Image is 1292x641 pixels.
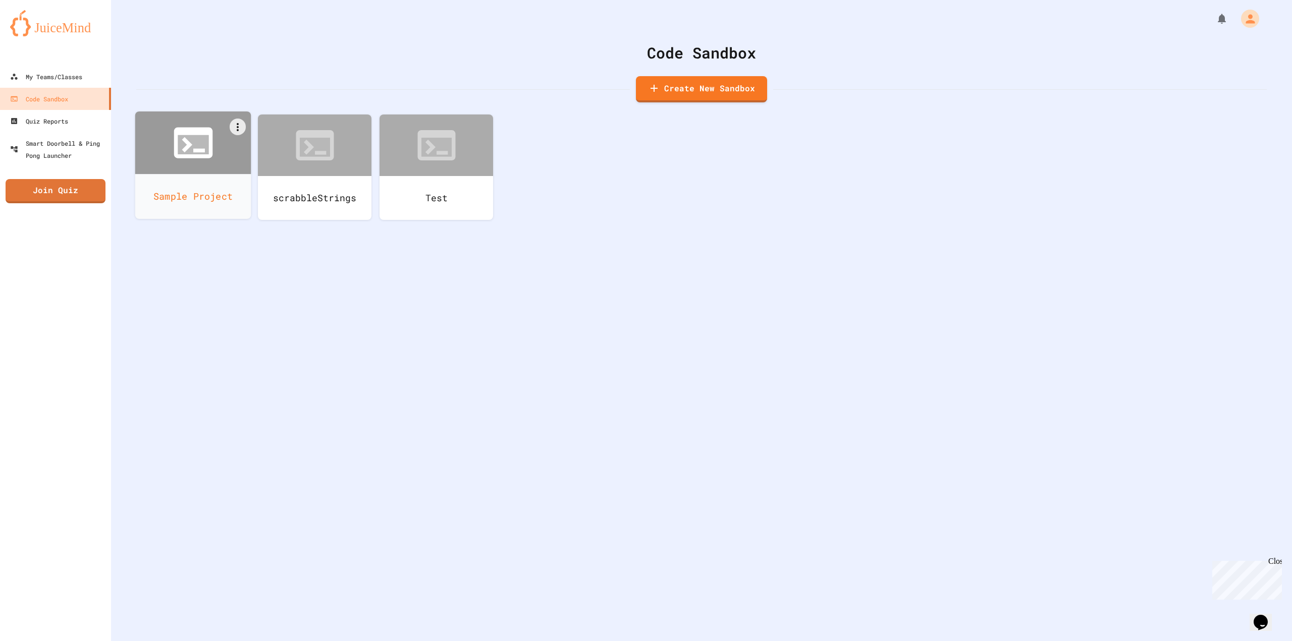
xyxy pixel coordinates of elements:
[135,174,251,219] div: Sample Project
[380,176,493,220] div: Test
[4,4,70,64] div: Chat with us now!Close
[10,137,107,161] div: Smart Doorbell & Ping Pong Launcher
[1250,601,1282,631] iframe: chat widget
[135,111,251,219] a: Sample Project
[10,115,68,127] div: Quiz Reports
[258,114,371,220] a: scrabbleStrings
[10,71,82,83] div: My Teams/Classes
[1230,7,1262,30] div: My Account
[136,41,1267,64] div: Code Sandbox
[1197,10,1230,27] div: My Notifications
[10,93,68,105] div: Code Sandbox
[380,114,493,220] a: Test
[6,179,105,203] a: Join Quiz
[10,10,101,36] img: logo-orange.svg
[1208,557,1282,600] iframe: chat widget
[258,176,371,220] div: scrabbleStrings
[636,76,767,102] a: Create New Sandbox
